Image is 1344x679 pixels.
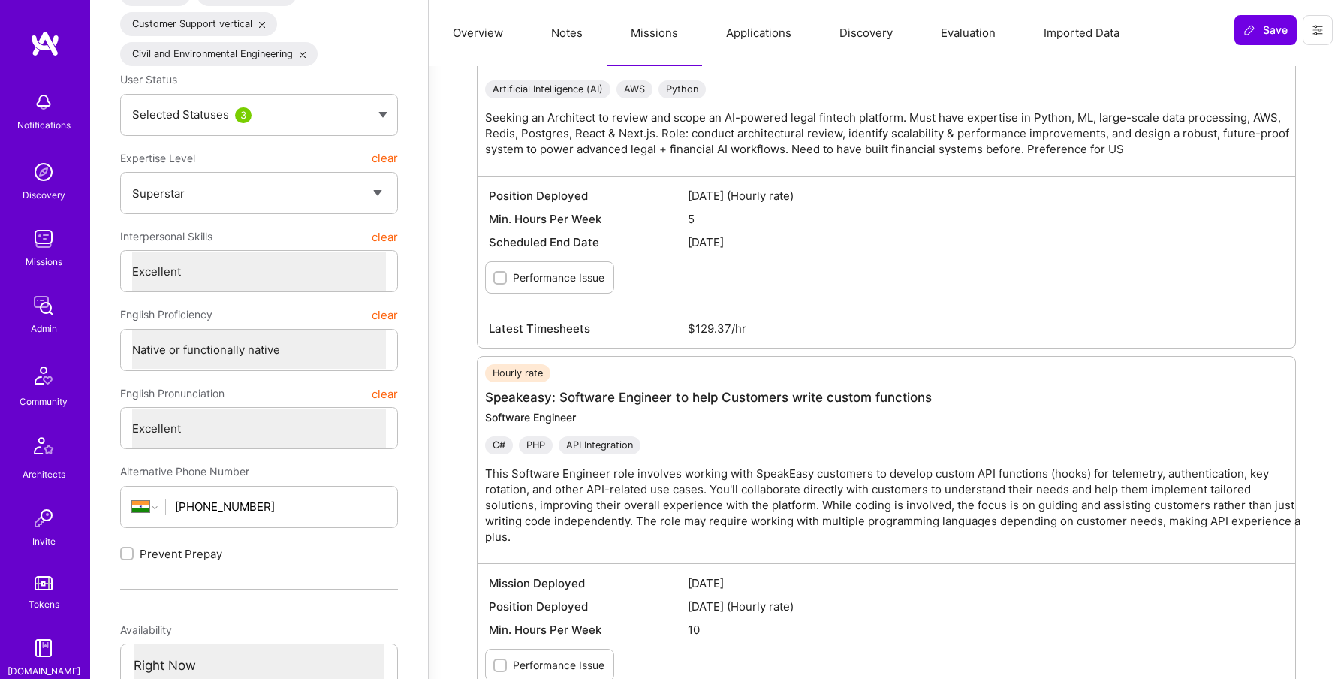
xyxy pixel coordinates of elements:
i: icon Close [300,52,306,58]
span: [DATE] [688,234,1284,250]
div: Python [658,80,706,98]
div: PHP [519,436,553,454]
div: Artificial Intelligence (AI) [485,80,610,98]
div: Tokens [29,596,59,612]
span: Save [1243,23,1288,38]
i: icon Close [259,22,265,28]
span: English Proficiency [120,301,212,328]
button: clear [372,223,398,250]
span: User Status [120,73,177,86]
div: Availability [120,617,398,644]
a: Speakeasy: Software Engineer to help Customers write custom functions [485,390,932,405]
span: $129.37/hr [688,321,1284,336]
div: C# [485,436,513,454]
img: tokens [35,576,53,590]
img: caret [378,112,387,118]
button: clear [372,301,398,328]
span: 5 [688,211,1284,227]
div: Discovery [23,187,65,203]
div: Software Engineer [485,410,1303,424]
span: Alternative Phone Number [120,465,249,478]
img: admin teamwork [29,291,59,321]
span: Scheduled End Date [489,234,688,250]
div: Missions [26,254,62,270]
span: Prevent Prepay [140,546,222,562]
img: bell [29,87,59,117]
img: discovery [29,157,59,187]
span: [DATE] (Hourly rate) [688,188,1284,204]
img: Invite [29,503,59,533]
button: Save [1234,15,1297,45]
button: clear [372,145,398,172]
div: [DOMAIN_NAME] [8,663,80,679]
img: logo [30,30,60,57]
img: teamwork [29,224,59,254]
span: 10 [688,622,1284,638]
span: Interpersonal Skills [120,223,212,250]
span: [DATE] [688,575,1284,591]
span: Mission Deployed [489,575,688,591]
div: Hourly rate [485,364,550,382]
span: Min. Hours Per Week [489,211,688,227]
div: Notifications [17,117,71,133]
div: AWS [616,80,652,98]
span: Position Deployed [489,599,688,614]
div: Invite [32,533,56,549]
span: Selected Statuses [132,107,229,122]
div: Customer Support vertical [120,12,277,36]
span: Expertise Level [120,145,195,172]
span: Latest Timesheets [489,321,688,336]
input: +1 (000) 000-0000 [175,487,386,526]
span: English Pronunciation [120,380,225,407]
p: This Software Engineer role involves working with SpeakEasy customers to develop custom API funct... [485,466,1303,545]
img: Architects [26,430,62,466]
label: Performance Issue [513,657,604,673]
div: Architects [23,466,65,482]
div: API Integration [559,436,640,454]
span: Position Deployed [489,188,688,204]
img: guide book [29,633,59,663]
label: Performance Issue [513,270,604,285]
button: clear [372,380,398,407]
div: Admin [31,321,57,336]
img: Community [26,358,62,394]
div: Community [20,394,68,409]
span: Min. Hours Per Week [489,622,688,638]
span: [DATE] (Hourly rate) [688,599,1284,614]
p: Seeking an Architect to review and scope an AI-powered legal fintech platform. Must have expertis... [485,110,1303,157]
div: Civil and Environmental Engineering [120,42,318,66]
div: 3 [235,107,252,123]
